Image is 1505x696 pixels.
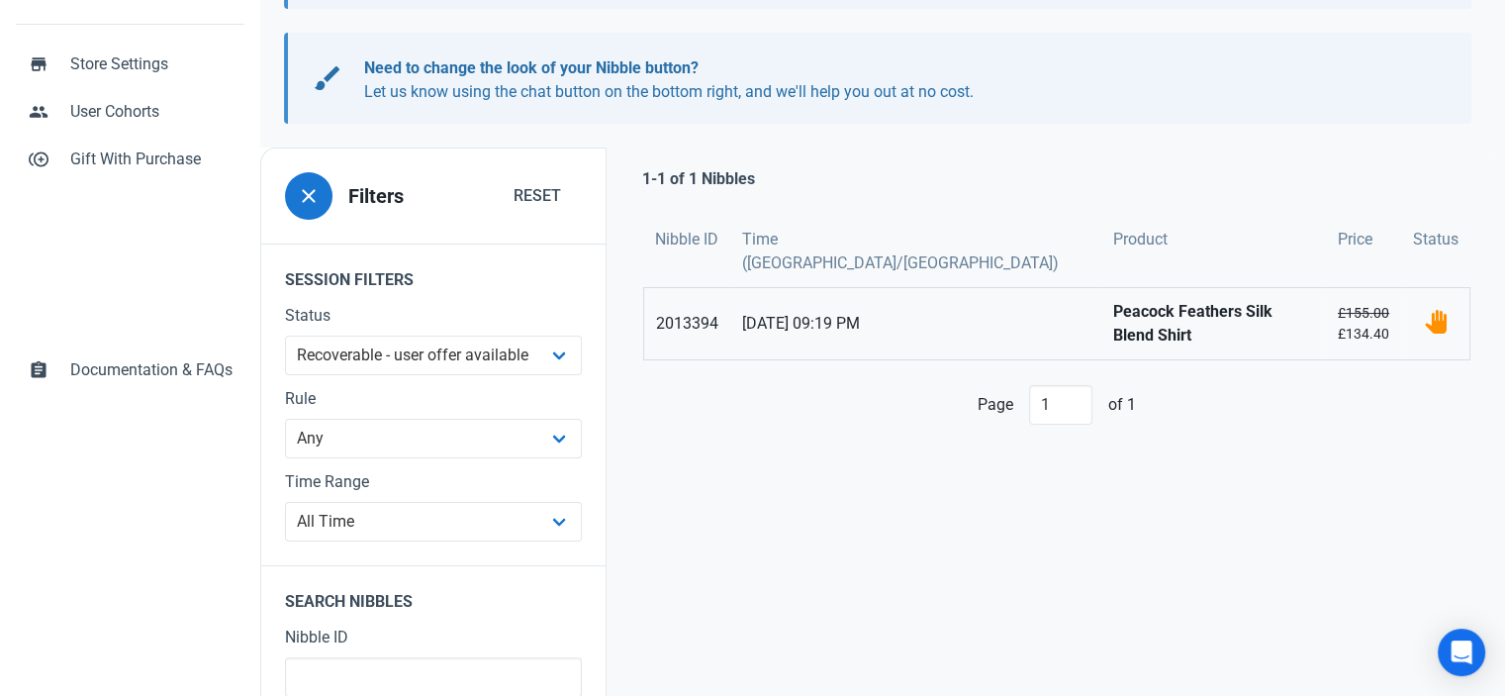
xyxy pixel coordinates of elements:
img: status_user_offer_available.svg [1424,310,1448,334]
legend: Session Filters [261,244,606,304]
button: close [285,172,332,220]
span: Nibble ID [655,228,718,251]
b: Need to change the look of your Nibble button? [364,58,699,77]
label: Time Range [285,470,582,494]
span: [DATE] 09:19 PM [742,312,1089,336]
small: £134.40 [1338,303,1389,345]
a: 2013394 [644,288,730,359]
strong: Peacock Feathers Silk Blend Shirt [1113,300,1314,348]
label: Rule [285,387,582,411]
s: £155.00 [1338,305,1389,321]
span: Product [1113,228,1168,251]
p: Let us know using the chat button on the bottom right, and we'll help you out at no cost. [364,56,1428,104]
a: [DATE] 09:19 PM [730,288,1101,359]
a: Peacock Feathers Silk Blend Shirt [1101,288,1326,359]
a: control_point_duplicateGift With Purchase [16,136,244,183]
a: peopleUser Cohorts [16,88,244,136]
span: assignment [29,358,48,378]
div: Open Intercom Messenger [1438,629,1485,676]
span: Store Settings [70,52,233,76]
span: close [297,184,321,208]
span: store [29,52,48,72]
span: control_point_duplicate [29,148,48,167]
span: people [29,100,48,120]
span: brush [312,62,343,94]
p: 1-1 of 1 Nibbles [642,167,755,191]
span: Documentation & FAQs [70,358,233,382]
span: Status [1413,228,1458,251]
span: Price [1338,228,1372,251]
span: User Cohorts [70,100,233,124]
div: Page of 1 [642,385,1471,425]
a: £155.00£134.40 [1326,288,1401,359]
span: Time ([GEOGRAPHIC_DATA]/[GEOGRAPHIC_DATA]) [742,228,1089,275]
label: Nibble ID [285,626,582,649]
label: Status [285,304,582,328]
a: assignmentDocumentation & FAQs [16,347,244,394]
span: Reset [514,184,561,208]
span: Gift With Purchase [70,148,233,171]
h3: Filters [348,185,404,208]
a: storeStore Settings [16,41,244,88]
legend: Search Nibbles [261,565,606,626]
button: Reset [493,176,582,216]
